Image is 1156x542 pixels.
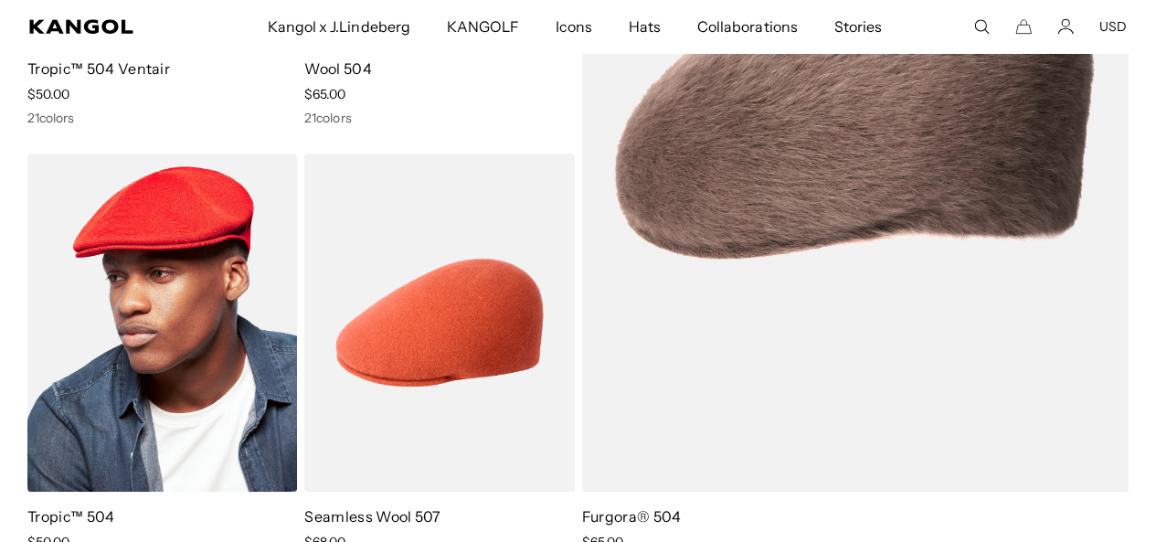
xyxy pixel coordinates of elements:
[973,18,990,35] summary: Search here
[27,154,297,493] img: Tropic™ 504
[1057,18,1074,35] a: Account
[304,86,345,102] span: $65.00
[304,59,372,78] a: Wool 504
[304,507,440,526] a: Seamless Wool 507
[304,110,574,126] div: 21 colors
[27,110,297,126] div: 21 colors
[582,507,682,526] a: Furgora® 504
[27,507,115,526] a: Tropic™ 504
[1099,18,1127,35] button: USD
[29,19,176,34] a: Kangol
[27,59,170,78] a: Tropic™ 504 Ventair
[27,86,69,102] span: $50.00
[304,154,574,493] img: Seamless Wool 507
[1015,18,1032,35] button: Cart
